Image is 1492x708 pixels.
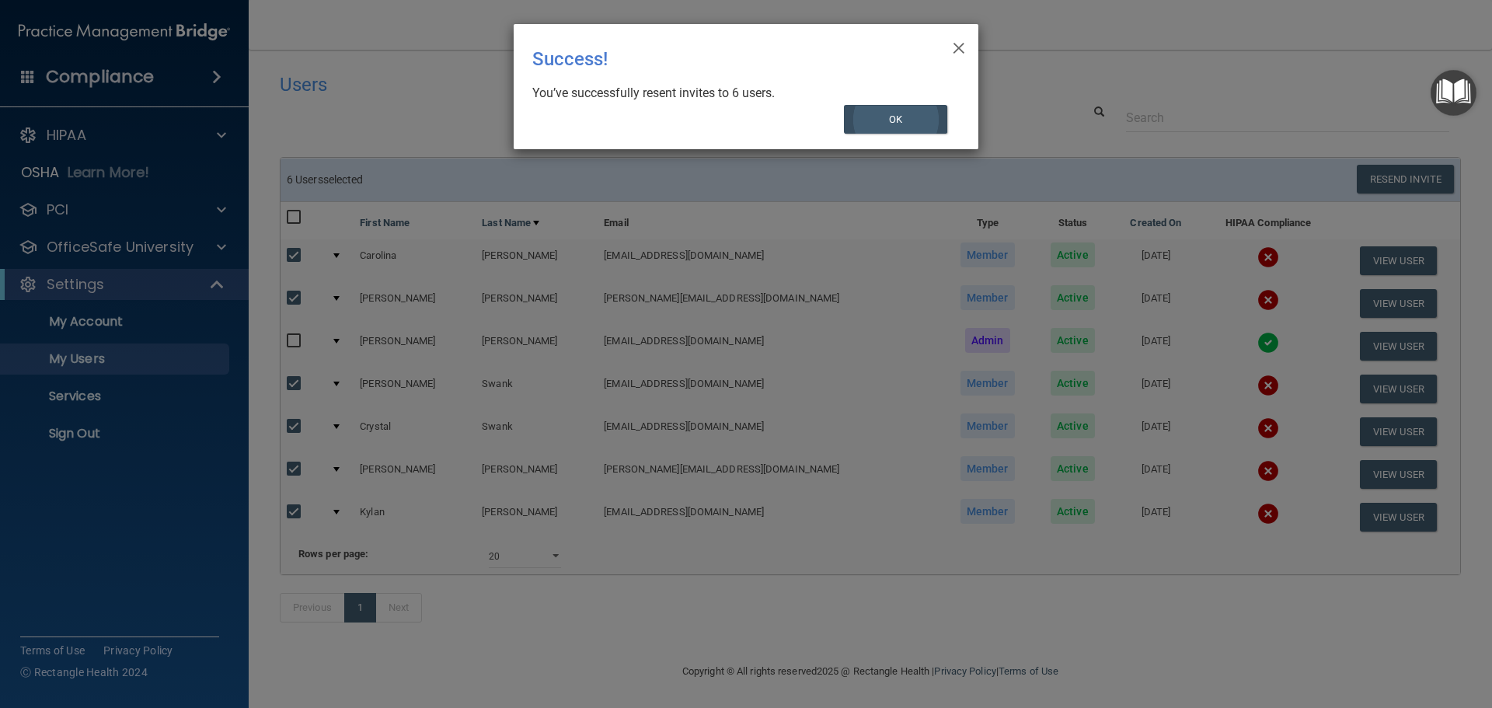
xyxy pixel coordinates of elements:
[1223,598,1473,660] iframe: Drift Widget Chat Controller
[532,85,947,102] div: You’ve successfully resent invites to 6 users.
[1431,70,1476,116] button: Open Resource Center
[844,105,948,134] button: OK
[952,30,966,61] span: ×
[532,37,896,82] div: Success!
